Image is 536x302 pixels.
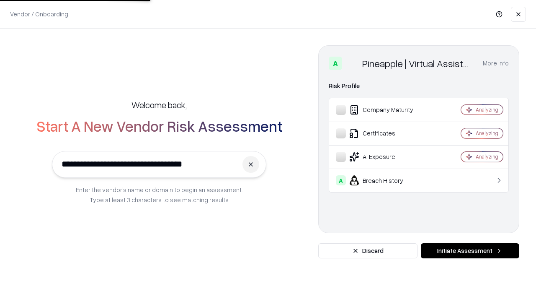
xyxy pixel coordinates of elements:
[421,243,519,258] button: Initiate Assessment
[336,152,436,162] div: AI Exposure
[336,175,436,185] div: Breach History
[329,81,509,91] div: Risk Profile
[36,117,282,134] h2: Start A New Vendor Risk Assessment
[483,56,509,71] button: More info
[345,57,359,70] img: Pineapple | Virtual Assistant Agency
[336,128,436,138] div: Certificates
[336,175,346,185] div: A
[10,10,68,18] p: Vendor / Onboarding
[336,105,436,115] div: Company Maturity
[329,57,342,70] div: A
[131,99,187,111] h5: Welcome back,
[362,57,473,70] div: Pineapple | Virtual Assistant Agency
[76,185,243,205] p: Enter the vendor’s name or domain to begin an assessment. Type at least 3 characters to see match...
[476,106,498,113] div: Analyzing
[476,153,498,160] div: Analyzing
[476,130,498,137] div: Analyzing
[318,243,417,258] button: Discard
